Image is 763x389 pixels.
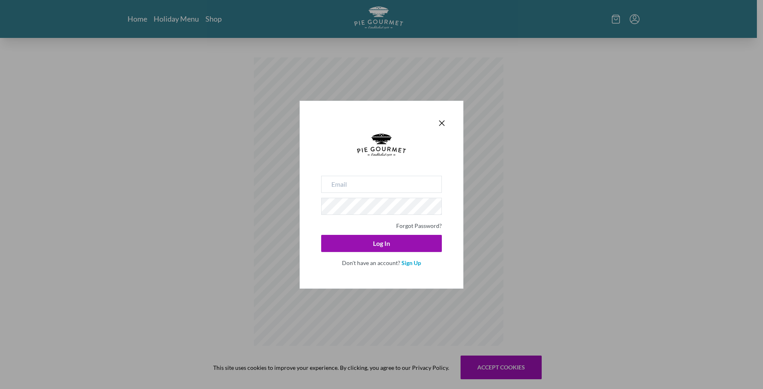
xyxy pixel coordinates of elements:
input: Email [321,176,442,193]
button: Close panel [437,118,447,128]
button: Log In [321,235,442,252]
span: Don't have an account? [342,259,400,266]
a: Forgot Password? [396,222,442,229]
a: Sign Up [401,259,421,266]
